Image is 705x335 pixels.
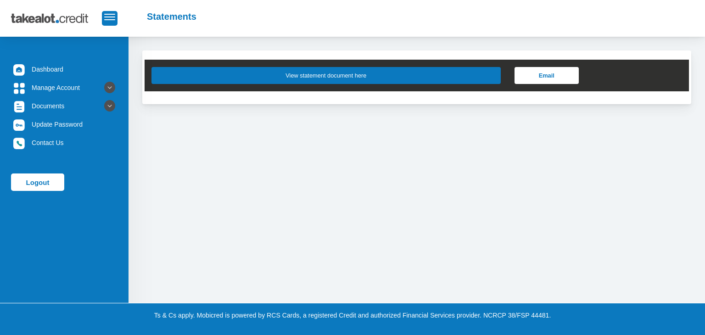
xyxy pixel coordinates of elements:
[11,134,117,151] a: Contact Us
[11,61,117,78] a: Dashboard
[11,97,117,115] a: Documents
[11,79,117,96] a: Manage Account
[151,67,501,84] button: View statement document here
[11,7,102,30] img: takealot_credit_logo.svg
[98,311,607,320] p: Ts & Cs apply. Mobicred is powered by RCS Cards, a registered Credit and authorized Financial Ser...
[11,116,117,133] a: Update Password
[515,67,579,84] a: Email
[11,173,64,191] a: Logout
[147,11,196,22] h2: Statements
